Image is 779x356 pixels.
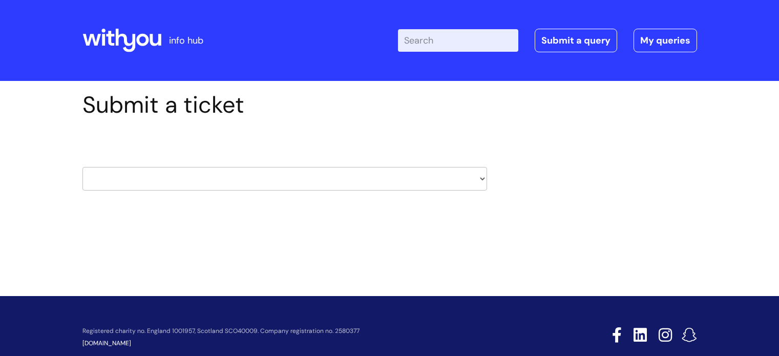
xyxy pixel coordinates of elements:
[82,339,131,347] a: [DOMAIN_NAME]
[82,328,539,334] p: Registered charity no. England 1001957, Scotland SCO40009. Company registration no. 2580377
[82,91,487,119] h1: Submit a ticket
[169,32,203,49] p: info hub
[634,29,697,52] a: My queries
[535,29,617,52] a: Submit a query
[398,29,518,52] input: Search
